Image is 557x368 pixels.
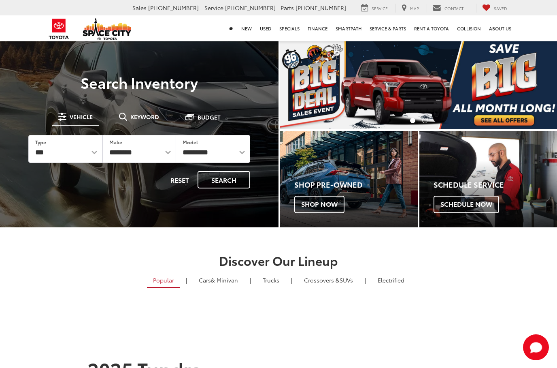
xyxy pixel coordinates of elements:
div: Toyota [280,131,418,227]
span: [PHONE_NUMBER] [148,4,199,12]
div: carousel slide number 1 of 2 [280,41,557,129]
span: Sales [132,4,147,12]
li: Go to slide number 2. [422,118,427,123]
li: | [363,276,368,284]
a: Schedule Service Schedule Now [419,131,557,227]
a: Popular [147,273,180,288]
a: Service & Parts [366,15,410,41]
li: | [184,276,189,284]
span: Crossovers & [304,276,340,284]
a: Electrified [372,273,410,287]
a: Rent a Toyota [410,15,453,41]
span: [PHONE_NUMBER] [225,4,276,12]
a: New [237,15,256,41]
a: Used [256,15,275,41]
label: Type [35,139,46,145]
a: My Saved Vehicles [476,4,513,13]
button: Search [198,171,250,188]
a: Collision [453,15,485,41]
li: | [248,276,253,284]
li: | [289,276,294,284]
h4: Schedule Service [434,181,557,189]
span: & Minivan [211,276,238,284]
button: Click to view next picture. [515,57,557,113]
h2: Discover Our Lineup [48,254,509,267]
span: Vehicle [70,114,93,120]
a: Service [355,4,394,13]
a: Contact [427,4,470,13]
span: Contact [444,5,463,11]
span: Saved [494,5,507,11]
h3: Search Inventory [17,74,261,90]
label: Make [109,139,122,145]
span: Map [410,5,419,11]
label: Model [183,139,198,145]
span: Service [204,4,223,12]
button: Click to view previous picture. [280,57,322,113]
a: Cars [193,273,244,287]
a: About Us [485,15,515,41]
div: Toyota [419,131,557,227]
a: Home [225,15,237,41]
span: Budget [198,114,221,120]
img: Space City Toyota [83,18,131,40]
span: Schedule Now [434,196,499,213]
a: SmartPath [332,15,366,41]
span: Shop Now [294,196,344,213]
svg: Start Chat [523,334,549,360]
a: Map [395,4,425,13]
a: Specials [275,15,304,41]
h4: Shop Pre-Owned [294,181,418,189]
li: Go to slide number 1. [410,118,415,123]
a: Finance [304,15,332,41]
span: Parts [281,4,294,12]
span: Keyword [130,114,159,120]
img: Big Deal Sales Event [280,41,557,129]
a: SUVs [298,273,359,287]
button: Toggle Chat Window [523,334,549,360]
span: Service [372,5,388,11]
span: [PHONE_NUMBER] [296,4,346,12]
a: Trucks [257,273,285,287]
button: Reset [164,171,196,188]
img: Toyota [44,16,74,42]
section: Carousel section with vehicle pictures - may contain disclaimers. [280,41,557,129]
a: Shop Pre-Owned Shop Now [280,131,418,227]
